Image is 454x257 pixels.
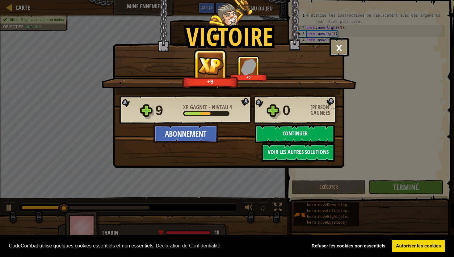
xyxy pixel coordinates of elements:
[229,103,232,111] span: 4
[283,101,307,120] div: 0
[241,58,257,75] img: Gemmes gagnées
[183,105,232,110] div: -
[155,101,179,120] div: 9
[211,103,229,111] span: Niveau
[195,55,226,76] img: XP gagnée
[392,240,445,252] a: allow cookies
[153,125,218,143] button: Abonnement
[310,105,338,116] div: [PERSON_NAME] gagnées
[131,82,326,88] div: Jolis coups !
[184,78,237,85] div: +9
[255,125,335,143] button: Continuer
[330,38,349,56] button: ×
[262,143,335,162] button: Voir les autres solutions
[155,241,221,251] a: learn more about cookies
[9,241,302,251] span: CodeCombat utilise quelques cookies essentiels et non essentiels.
[186,23,273,50] h1: Victoire
[183,103,209,111] span: XP gagnée
[307,240,389,252] a: deny cookies
[231,75,266,80] div: +0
